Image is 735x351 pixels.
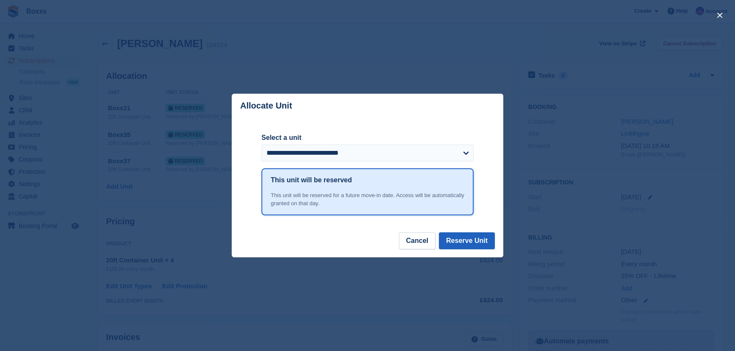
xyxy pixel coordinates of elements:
div: This unit will be reserved for a future move-in date. Access will be automatically granted on tha... [271,191,464,208]
button: Reserve Unit [439,232,495,249]
button: close [713,8,727,22]
button: Cancel [399,232,435,249]
h1: This unit will be reserved [271,175,352,185]
p: Allocate Unit [240,101,292,111]
label: Select a unit [261,133,474,143]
